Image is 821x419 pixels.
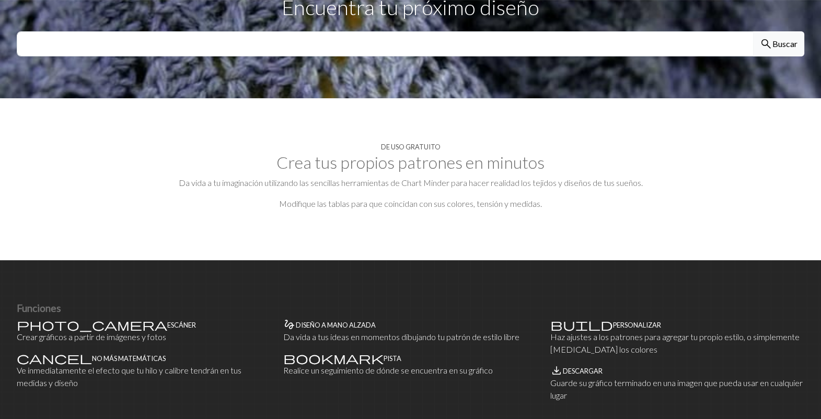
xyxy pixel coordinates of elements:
[283,351,384,365] span: bookmark
[283,364,537,377] p: Realice un seguimiento de dónde se encuentra en su gráfico
[92,355,166,363] h4: No más matemáticas
[17,153,804,172] h2: Crea tus propios patrones en minutos
[17,351,92,365] span: cancel
[296,321,376,329] h4: Diseño a mano alzada
[167,321,196,329] h4: Escáner
[772,39,797,49] font: Buscar
[283,331,537,343] p: Da vida a tus ideas en momentos dibujando tu patrón de estilo libre
[283,317,296,332] span: gesture
[17,317,167,332] span: photo_camera
[17,177,804,189] p: Da vida a tu imaginación utilizando las sencillas herramientas de Chart Minder para hacer realida...
[550,317,613,332] span: build
[17,197,804,210] p: Modifique las tablas para que coincidan con sus colores, tensión y medidas.
[753,31,804,56] button: Buscar
[563,367,603,375] h4: Descargar
[17,302,804,314] h3: Funciones
[381,143,441,151] h4: De uso gratuito
[17,364,271,389] p: Ve inmediatamente el efecto que tu hilo y calibre tendrán en tus medidas y diseño
[760,37,772,51] span: search
[613,321,661,329] h4: Personalizar
[550,363,563,378] span: save_alt
[550,377,804,402] p: Guarde su gráfico terminado en una imagen que pueda usar en cualquier lugar
[17,331,271,343] p: Crear gráficos a partir de imágenes y fotos
[384,355,401,363] h4: Pista
[550,331,804,356] p: Haz ajustes a los patrones para agregar tu propio estilo, o simplemente [MEDICAL_DATA] los colores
